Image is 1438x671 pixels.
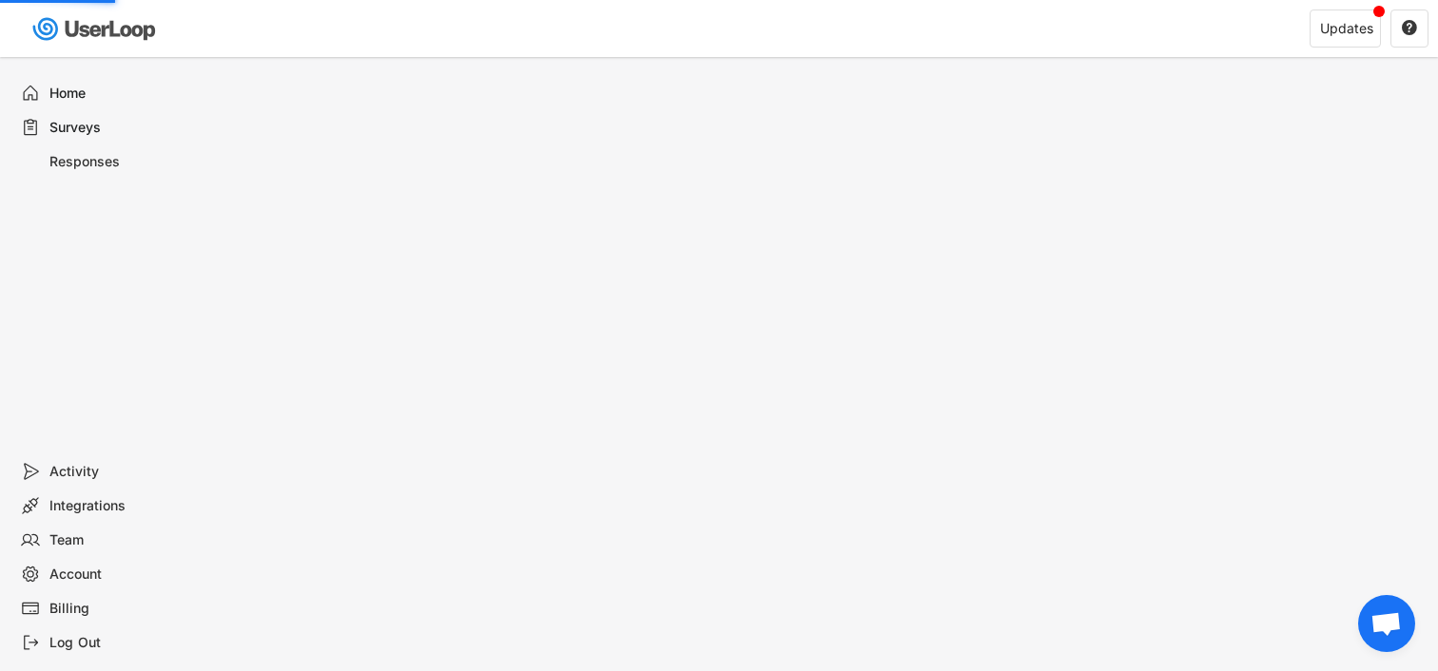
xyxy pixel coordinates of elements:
div: Account [49,566,175,584]
div: Team [49,531,175,549]
text:  [1402,19,1417,36]
div: Billing [49,600,175,618]
div: Home [49,85,175,103]
div: Activity [49,463,175,481]
div: Log Out [49,634,175,652]
div: Integrations [49,497,175,515]
div: Updates [1320,22,1373,35]
div: Open chat [1358,595,1415,652]
div: Responses [49,153,175,171]
img: userloop-logo-01.svg [29,10,163,48]
div: Surveys [49,119,175,137]
button:  [1401,20,1418,37]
